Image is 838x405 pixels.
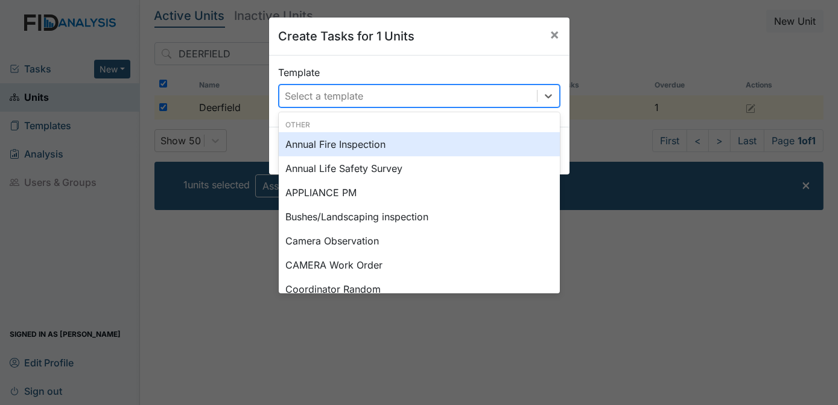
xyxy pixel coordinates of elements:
div: Bushes/Landscaping inspection [279,205,560,229]
label: Template [279,65,320,80]
span: × [550,25,560,43]
div: Annual Life Safety Survey [279,156,560,180]
div: Annual Fire Inspection [279,132,560,156]
div: Camera Observation [279,229,560,253]
div: Coordinator Random [279,277,560,301]
div: Other [279,120,560,130]
div: CAMERA Work Order [279,253,560,277]
div: Select a template [285,89,364,103]
button: Close [541,18,570,51]
div: APPLIANCE PM [279,180,560,205]
h5: Create Tasks for 1 Units [279,27,415,45]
